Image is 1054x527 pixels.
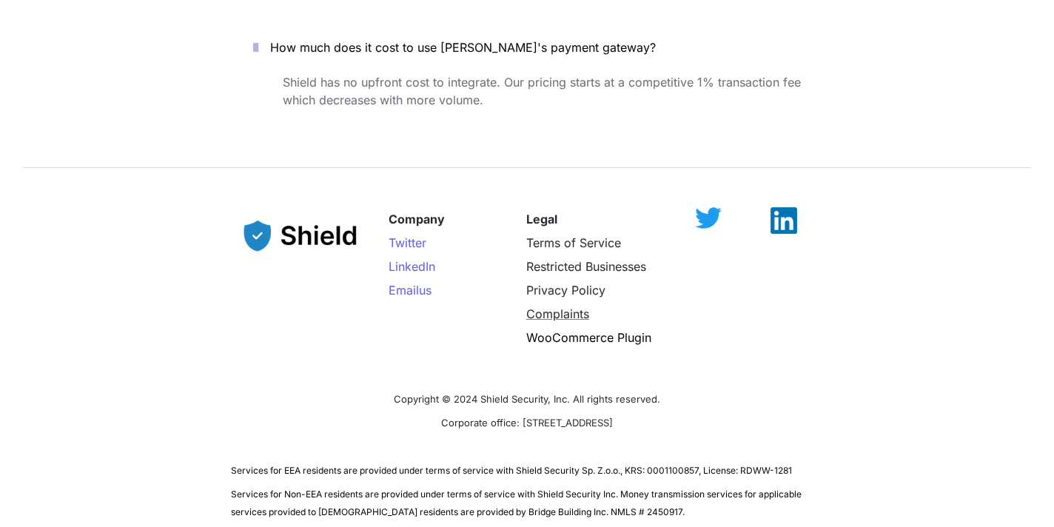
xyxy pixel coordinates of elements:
span: Services for Non-EEA residents are provided under terms of service with Shield Security Inc. Mone... [231,489,804,517]
span: Services for EEA residents are provided under terms of service with Shield Security Sp. Z.o.o., K... [231,465,792,476]
a: Complaints [526,306,589,321]
span: How much does it cost to use [PERSON_NAME]'s payment gateway? [270,40,656,55]
div: How much does it cost to use [PERSON_NAME]'s payment gateway? [231,70,823,158]
strong: Legal [526,212,557,226]
span: us [419,283,432,298]
strong: Company [389,212,445,226]
span: Email [389,283,419,298]
span: Corporate office: [STREET_ADDRESS] [441,417,613,429]
a: Emailus [389,283,432,298]
a: Terms of Service [526,235,621,250]
span: Shield has no upfront cost to integrate. Our pricing starts at a competitive 1% transaction fee w... [283,75,805,107]
a: Privacy Policy [526,283,605,298]
button: How much does it cost to use [PERSON_NAME]'s payment gateway? [231,24,823,70]
a: LinkedIn [389,259,435,274]
a: Twitter [389,235,426,250]
a: Restricted Businesses [526,259,646,274]
a: WooCommerce Plugin [526,330,651,345]
span: Copyright © 2024 Shield Security, Inc. All rights reserved. [394,393,660,405]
